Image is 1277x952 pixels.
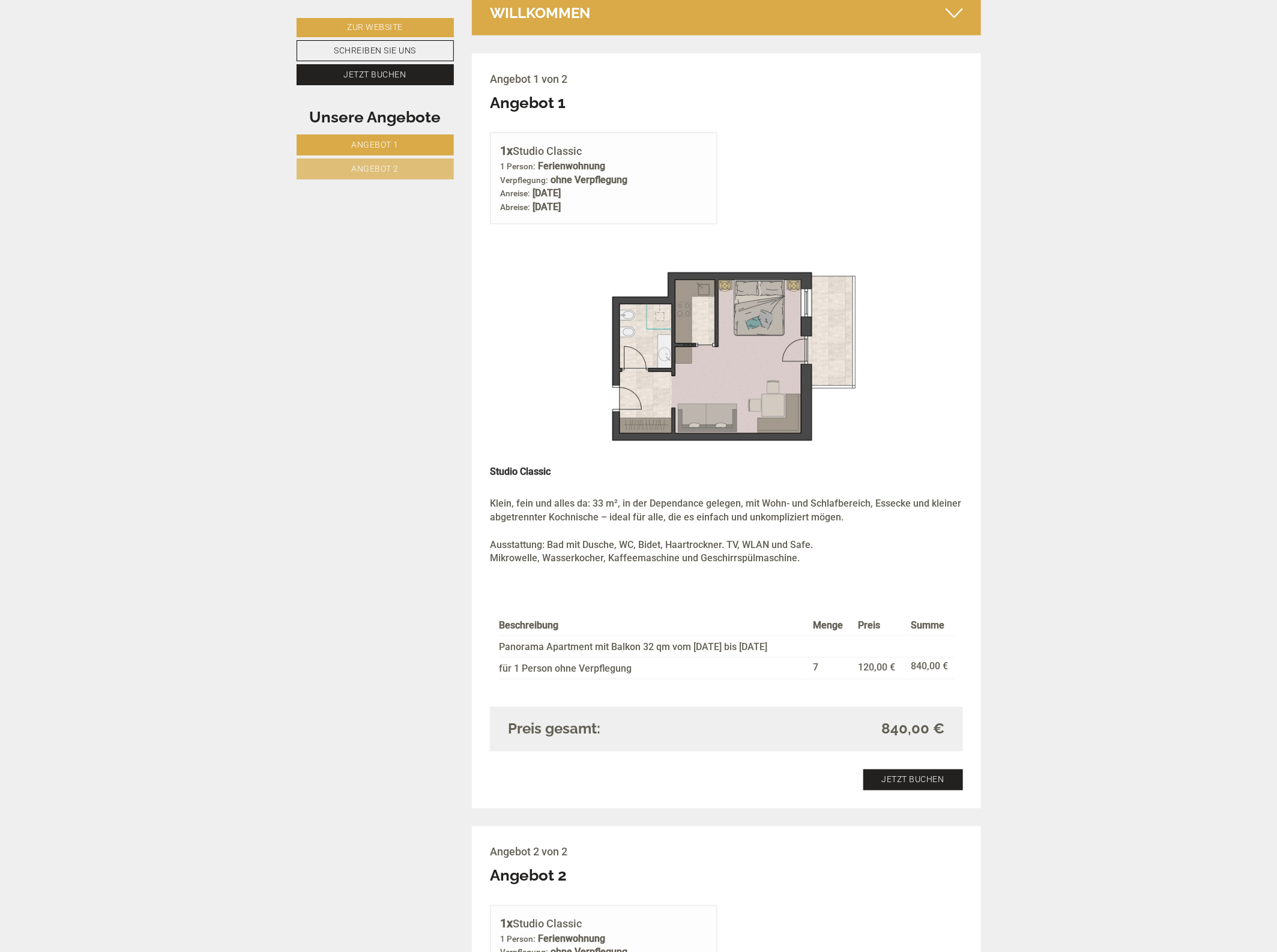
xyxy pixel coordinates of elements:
div: Angebot 2 [490,865,567,887]
b: ohne Verpflegung [551,174,627,185]
span: Angebot 2 [351,164,399,173]
small: 1 Person: [500,935,536,944]
small: Anreise: [500,188,530,198]
td: Panorama Apartment mit Balkon 32 qm vom [DATE] bis [DATE] [499,636,808,658]
b: Ferienwohnung [538,933,605,945]
div: Studio Classic [500,915,707,933]
span: Angebot 1 von 2 [490,73,567,85]
span: 840,00 € [882,719,945,740]
td: 840,00 € [906,658,953,679]
a: Zur Website [297,18,454,37]
span: 120,00 € [858,662,895,673]
th: Menge [808,617,853,636]
div: Studio Classic [500,142,707,160]
div: Angebot 1 [490,92,566,114]
b: 1x [500,143,513,158]
td: 7 [808,658,853,679]
a: Jetzt buchen [297,64,454,85]
b: [DATE] [533,187,561,199]
span: Angebot 2 von 2 [490,846,567,858]
a: Jetzt buchen [863,770,963,791]
a: Schreiben Sie uns [297,40,454,61]
th: Summe [906,617,953,636]
b: Ferienwohnung [538,160,605,172]
small: Abreise: [500,202,530,212]
b: [DATE] [533,201,561,212]
div: Unsere Angebote [297,106,454,128]
img: image [490,243,963,479]
span: Angebot 1 [351,140,399,149]
th: Beschreibung [499,617,808,636]
button: Previous [511,346,524,376]
small: 1 Person: [500,161,536,171]
p: Klein, fein und alles da: 33 m², in der Dependance gelegen, mit Wohn- und Schlafbereich, Essecke ... [490,497,963,565]
small: Verpflegung: [500,175,548,185]
div: Studio Classic [490,456,569,479]
th: Preis [853,617,906,636]
b: 1x [500,917,513,931]
td: für 1 Person ohne Verpflegung [499,658,808,679]
div: Preis gesamt: [499,719,726,740]
button: Next [929,346,942,376]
